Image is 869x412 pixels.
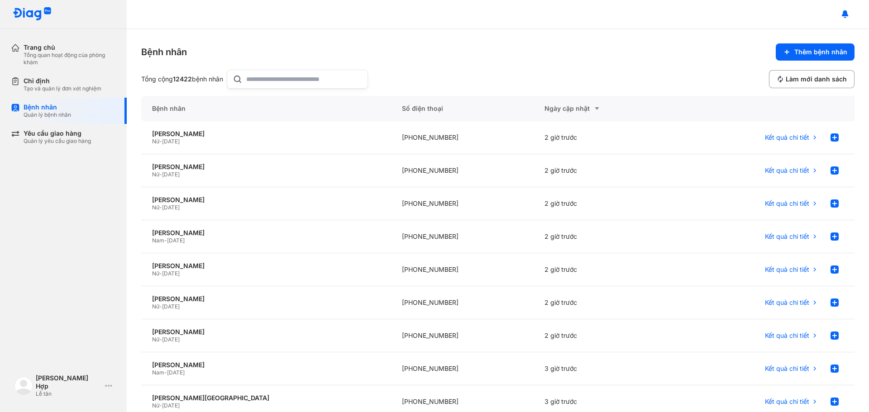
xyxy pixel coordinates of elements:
span: Kết quả chi tiết [765,265,809,274]
div: Bệnh nhân [141,46,187,58]
div: Số điện thoại [391,96,534,121]
span: Nữ [152,336,159,343]
span: [DATE] [167,237,185,244]
span: Kết quả chi tiết [765,232,809,241]
span: - [159,138,162,145]
div: Quản lý yêu cầu giao hàng [24,137,91,145]
div: [PERSON_NAME] [152,295,380,303]
span: Làm mới danh sách [786,75,847,83]
div: [PERSON_NAME][GEOGRAPHIC_DATA] [152,394,380,402]
span: - [164,237,167,244]
span: - [159,402,162,409]
span: - [159,270,162,277]
div: [PERSON_NAME] [152,196,380,204]
div: [PERSON_NAME] [152,328,380,336]
span: [DATE] [162,303,180,310]
div: [PHONE_NUMBER] [391,220,534,253]
span: Kết quả chi tiết [765,365,809,373]
span: Kết quả chi tiết [765,199,809,208]
img: logo [14,377,33,395]
span: [DATE] [167,369,185,376]
span: [DATE] [162,204,180,211]
div: 2 giờ trước [534,319,676,352]
span: - [159,303,162,310]
div: [PHONE_NUMBER] [391,352,534,385]
span: [DATE] [162,402,180,409]
div: 2 giờ trước [534,154,676,187]
div: Tổng quan hoạt động của phòng khám [24,52,116,66]
span: Nam [152,369,164,376]
span: Nữ [152,270,159,277]
div: Bệnh nhân [24,103,71,111]
div: Chỉ định [24,77,101,85]
span: Nữ [152,138,159,145]
div: Yêu cầu giao hàng [24,129,91,137]
div: Ngày cập nhật [544,103,665,114]
span: [DATE] [162,270,180,277]
div: [PERSON_NAME] [152,262,380,270]
div: Quản lý bệnh nhân [24,111,71,118]
div: 2 giờ trước [534,187,676,220]
div: 2 giờ trước [534,253,676,286]
div: Tổng cộng bệnh nhân [141,75,223,83]
span: Kết quả chi tiết [765,298,809,307]
div: [PHONE_NUMBER] [391,286,534,319]
span: Nữ [152,204,159,211]
span: [DATE] [162,336,180,343]
span: [DATE] [162,171,180,178]
span: Nam [152,237,164,244]
div: 2 giờ trước [534,220,676,253]
div: [PERSON_NAME] [152,130,380,138]
span: - [164,369,167,376]
span: - [159,336,162,343]
div: Trang chủ [24,43,116,52]
div: [PERSON_NAME] [152,229,380,237]
span: Nữ [152,171,159,178]
span: - [159,204,162,211]
div: 2 giờ trước [534,286,676,319]
span: Kết quả chi tiết [765,133,809,142]
span: Thêm bệnh nhân [794,48,847,56]
span: Kết quả chi tiết [765,166,809,175]
span: Nữ [152,303,159,310]
div: 2 giờ trước [534,121,676,154]
div: [PHONE_NUMBER] [391,154,534,187]
button: Làm mới danh sách [769,70,855,88]
span: [DATE] [162,138,180,145]
span: Kết quả chi tiết [765,331,809,340]
div: [PHONE_NUMBER] [391,187,534,220]
div: 3 giờ trước [534,352,676,385]
span: Nữ [152,402,159,409]
div: [PHONE_NUMBER] [391,253,534,286]
span: Kết quả chi tiết [765,398,809,406]
div: Bệnh nhân [141,96,391,121]
button: Thêm bệnh nhân [776,43,855,61]
div: [PHONE_NUMBER] [391,121,534,154]
div: [PERSON_NAME] [152,163,380,171]
div: [PHONE_NUMBER] [391,319,534,352]
div: [PERSON_NAME] Hợp [36,374,101,390]
div: Lễ tân [36,390,101,398]
span: - [159,171,162,178]
span: 12422 [173,75,192,83]
img: logo [13,7,52,21]
div: [PERSON_NAME] [152,361,380,369]
div: Tạo và quản lý đơn xét nghiệm [24,85,101,92]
